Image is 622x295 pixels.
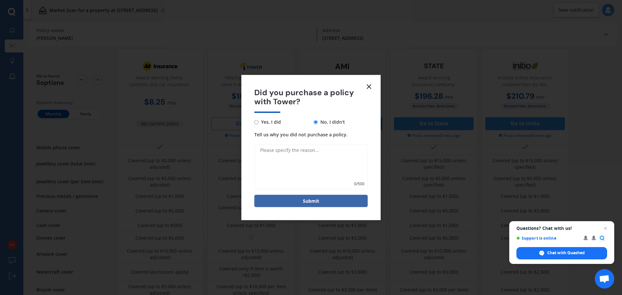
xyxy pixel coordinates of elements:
span: Chat with Quashed [547,250,585,256]
span: Yes, I did [259,118,281,126]
span: Close chat [602,224,609,232]
span: Questions? Chat with us! [516,226,607,231]
span: Support is online [516,236,579,241]
span: Tell us why you did not purchase a policy. [254,131,348,138]
input: No, I didn't [314,120,318,124]
button: Submit [254,195,368,207]
div: Open chat [595,269,614,289]
div: Chat with Quashed [516,247,607,259]
span: No, I didn't [318,118,345,126]
span: 0 / 500 [354,181,364,187]
span: Did you purchase a policy with Tower? [254,88,368,107]
input: Yes, I did [254,120,259,124]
